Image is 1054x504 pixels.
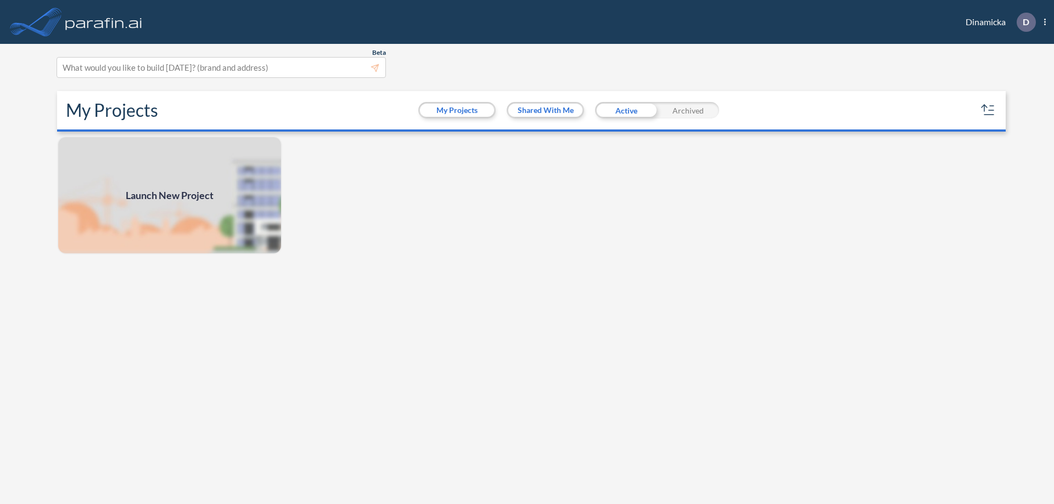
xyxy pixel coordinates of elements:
[57,136,282,254] a: Launch New Project
[949,13,1046,32] div: Dinamicka
[508,104,582,117] button: Shared With Me
[372,48,386,57] span: Beta
[979,101,997,119] button: sort
[57,136,282,254] img: add
[66,100,158,121] h2: My Projects
[420,104,494,117] button: My Projects
[595,102,657,118] div: Active
[1023,17,1029,27] p: D
[657,102,719,118] div: Archived
[126,188,214,203] span: Launch New Project
[63,11,144,33] img: logo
